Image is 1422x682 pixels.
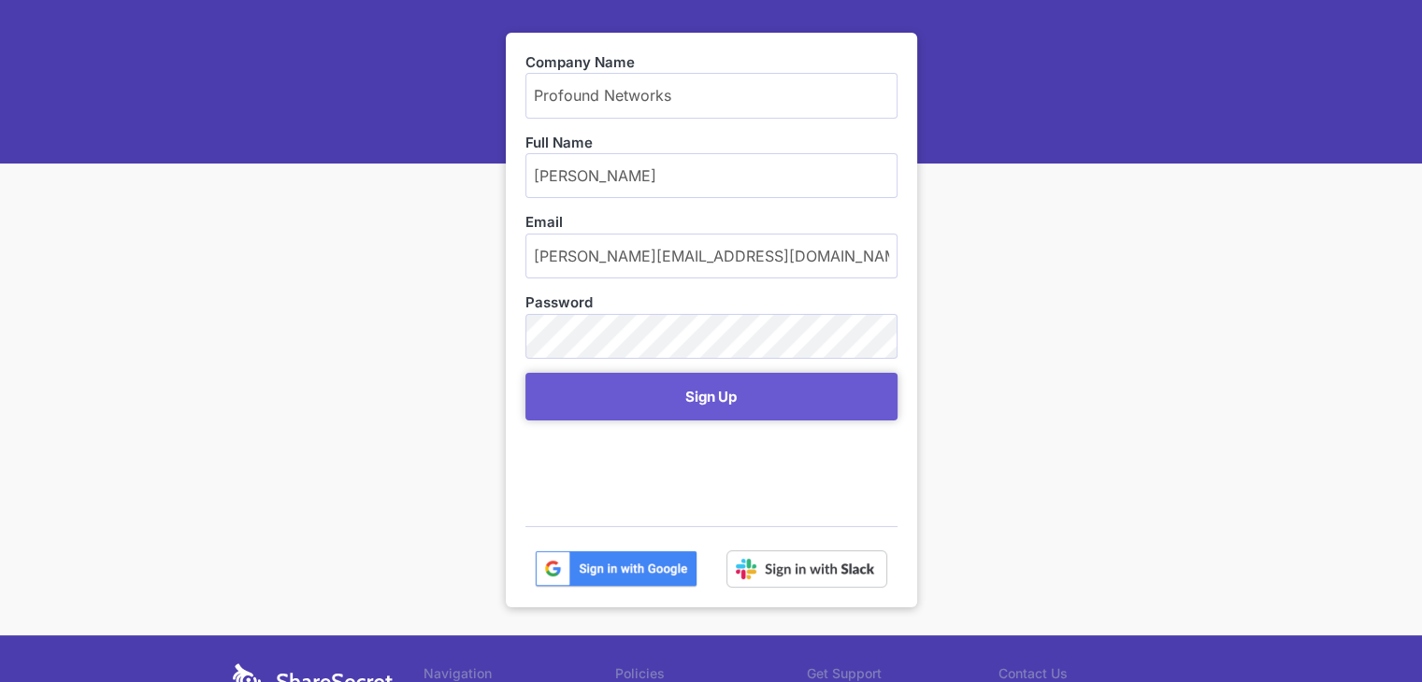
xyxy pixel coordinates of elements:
[525,133,898,153] label: Full Name
[525,430,810,503] iframe: reCAPTCHA
[525,52,898,73] label: Company Name
[535,550,697,588] img: btn_google_signin_dark_normal_web@2x-02e5a4921c5dab0481f19210d7229f84a41d9f18e5bdafae021273015eeb...
[726,550,887,588] img: Sign in with Slack
[525,292,593,313] label: Password
[1329,589,1400,660] iframe: Drift Widget Chat Controller
[525,212,898,233] label: Email
[525,373,898,420] button: Sign Up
